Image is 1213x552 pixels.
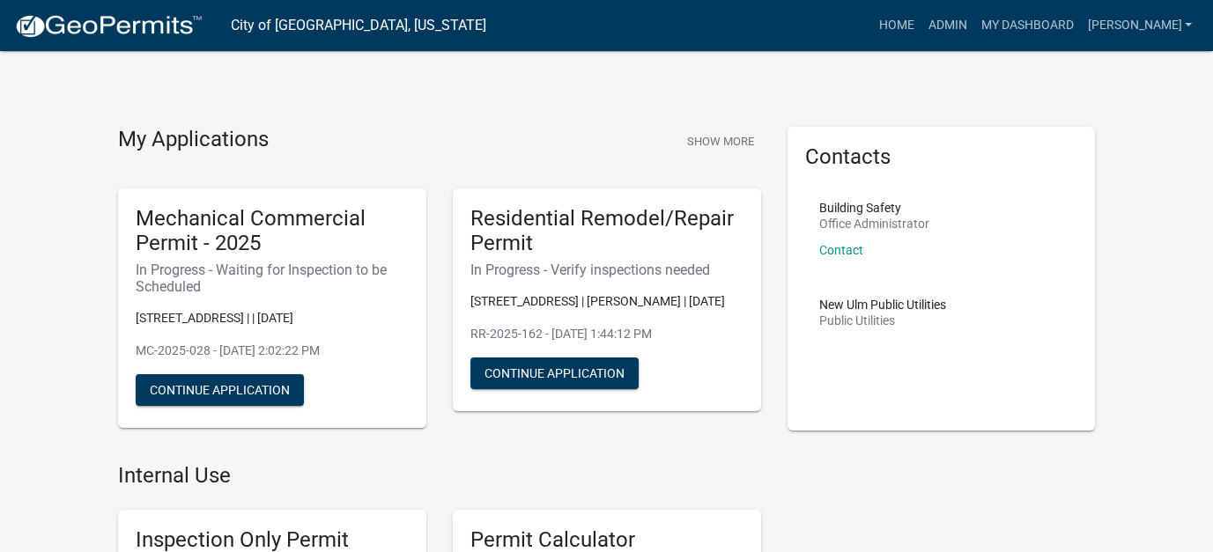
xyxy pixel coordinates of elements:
[118,463,761,489] h4: Internal Use
[1080,9,1199,42] a: [PERSON_NAME]
[973,9,1080,42] a: My Dashboard
[819,202,929,214] p: Building Safety
[819,243,863,257] a: Contact
[819,314,946,327] p: Public Utilities
[136,206,409,257] h5: Mechanical Commercial Permit - 2025
[819,217,929,230] p: Office Administrator
[136,374,304,406] button: Continue Application
[231,11,486,40] a: City of [GEOGRAPHIC_DATA], [US_STATE]
[680,127,761,156] button: Show More
[136,309,409,328] p: [STREET_ADDRESS] | | [DATE]
[819,298,946,311] p: New Ulm Public Utilities
[470,292,743,311] p: [STREET_ADDRESS] | [PERSON_NAME] | [DATE]
[805,144,1078,170] h5: Contacts
[118,127,269,153] h4: My Applications
[470,261,743,278] h6: In Progress - Verify inspections needed
[470,206,743,257] h5: Residential Remodel/Repair Permit
[470,357,639,389] button: Continue Application
[136,261,409,295] h6: In Progress - Waiting for Inspection to be Scheduled
[921,9,973,42] a: Admin
[871,9,921,42] a: Home
[470,325,743,343] p: RR-2025-162 - [DATE] 1:44:12 PM
[136,342,409,360] p: MC-2025-028 - [DATE] 2:02:22 PM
